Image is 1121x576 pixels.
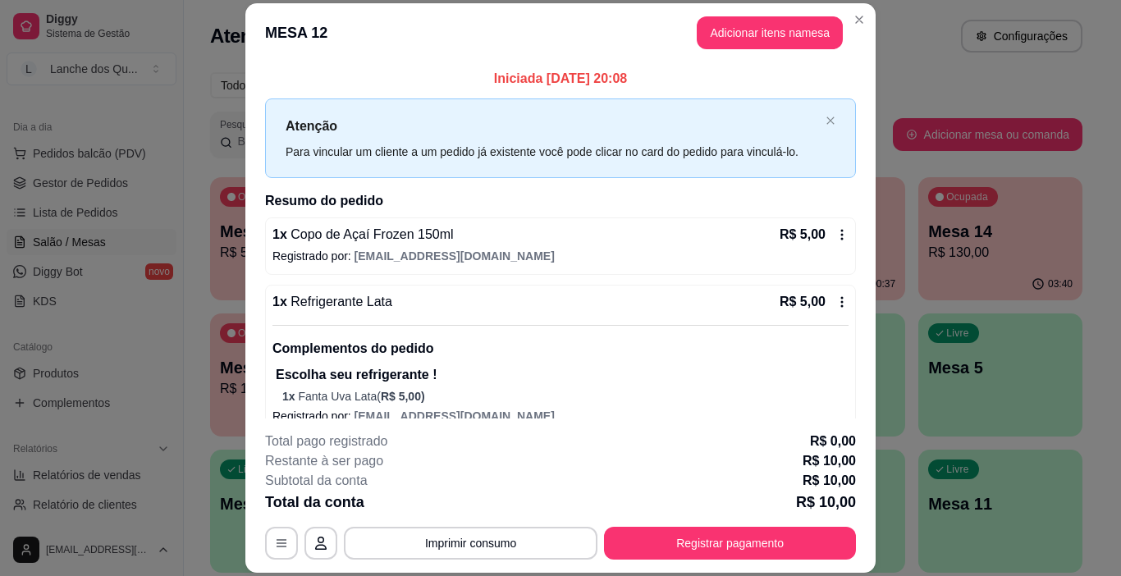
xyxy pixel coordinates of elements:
span: [EMAIL_ADDRESS][DOMAIN_NAME] [355,249,555,263]
span: R$ 5,00 ) [381,390,425,403]
p: Subtotal da conta [265,471,368,491]
header: MESA 12 [245,3,876,62]
span: [EMAIL_ADDRESS][DOMAIN_NAME] [355,409,555,423]
p: R$ 5,00 [780,225,826,245]
p: R$ 10,00 [803,471,856,491]
p: Iniciada [DATE] 20:08 [265,69,856,89]
button: Registrar pagamento [604,527,856,560]
p: Atenção [286,116,819,136]
p: Total da conta [265,491,364,514]
button: Adicionar itens namesa [697,16,843,49]
p: Registrado por: [272,248,849,264]
button: Imprimir consumo [344,527,597,560]
span: Copo de Açaí Frozen 150ml [287,227,454,241]
span: Refrigerante Lata [287,295,392,309]
p: Complementos do pedido [272,339,849,359]
span: 1 x [282,390,298,403]
h2: Resumo do pedido [265,191,856,211]
p: R$ 10,00 [796,491,856,514]
button: close [826,116,835,126]
p: Escolha seu refrigerante ! [276,365,849,385]
p: 1 x [272,225,454,245]
p: Fanta Uva Lata ( [282,388,849,405]
p: R$ 5,00 [780,292,826,312]
p: Restante à ser pago [265,451,383,471]
button: Close [846,7,872,33]
p: Total pago registrado [265,432,387,451]
p: R$ 10,00 [803,451,856,471]
div: Para vincular um cliente a um pedido já existente você pode clicar no card do pedido para vinculá... [286,143,819,161]
p: 1 x [272,292,392,312]
p: R$ 0,00 [810,432,856,451]
p: Registrado por: [272,408,849,424]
